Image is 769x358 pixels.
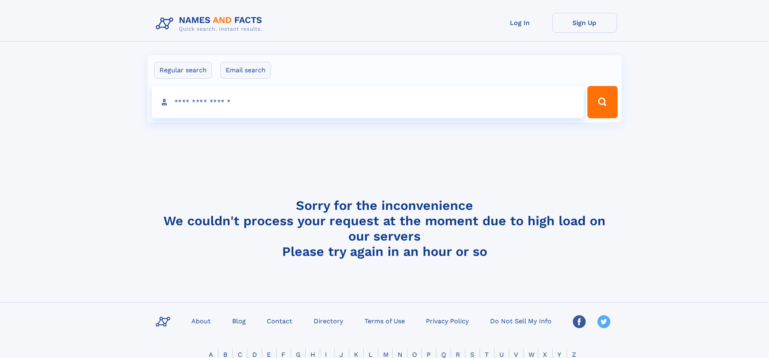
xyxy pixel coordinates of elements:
a: Privacy Policy [423,315,472,327]
img: Facebook [573,315,586,328]
a: Sign Up [552,13,617,33]
a: Blog [229,315,249,327]
button: Search Button [587,86,617,118]
img: Logo Names and Facts [153,13,269,35]
a: Log In [488,13,552,33]
img: Twitter [597,315,610,328]
h4: Sorry for the inconvenience We couldn't process your request at the moment due to high load on ou... [153,198,617,259]
a: Directory [310,315,346,327]
a: Do Not Sell My Info [487,315,555,327]
input: search input [152,86,584,118]
a: Contact [264,315,295,327]
label: Email search [220,62,271,79]
a: Terms of Use [361,315,408,327]
label: Regular search [154,62,212,79]
a: About [188,315,214,327]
